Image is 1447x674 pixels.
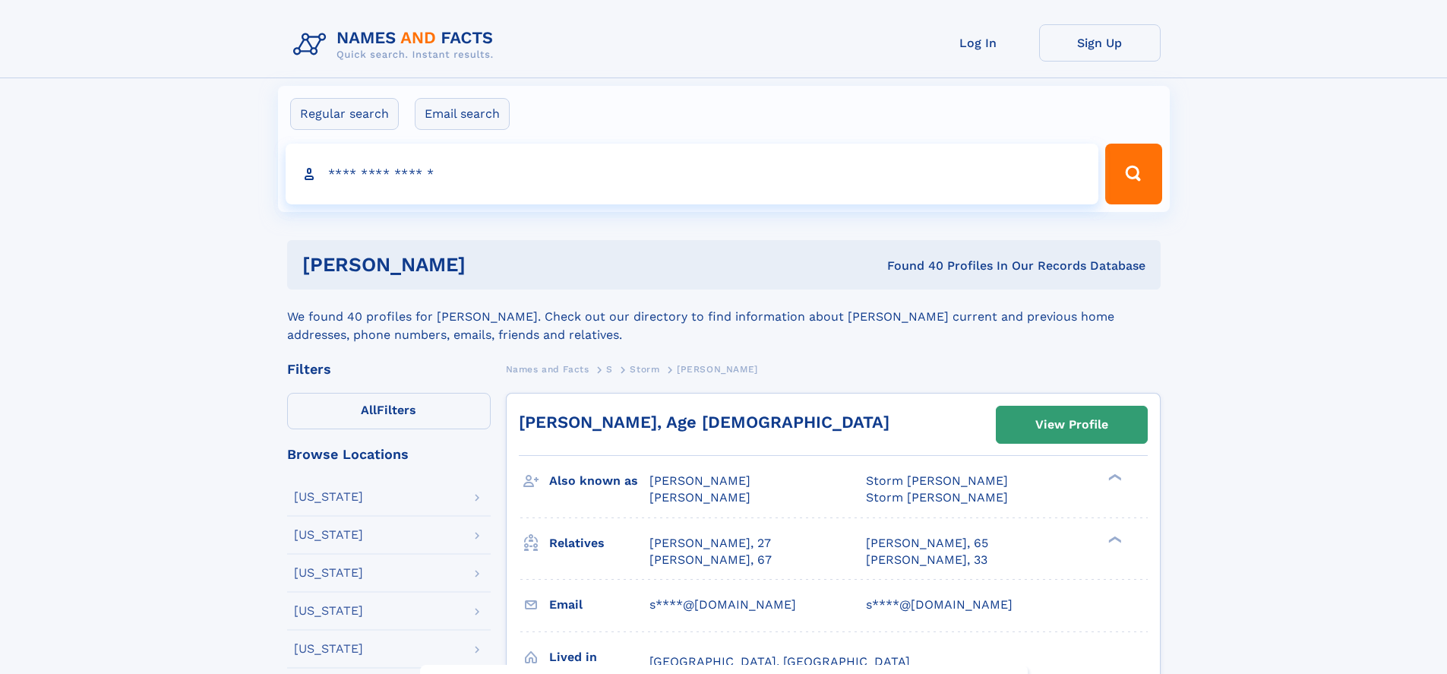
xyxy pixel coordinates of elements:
span: Storm [630,364,659,375]
div: Found 40 Profiles In Our Records Database [676,258,1145,274]
h3: Also known as [549,468,649,494]
a: [PERSON_NAME], Age [DEMOGRAPHIC_DATA] [519,413,889,432]
div: Browse Locations [287,448,491,461]
a: [PERSON_NAME], 27 [649,535,771,552]
label: Filters [287,393,491,429]
a: View Profile [997,407,1147,443]
label: Email search [415,98,510,130]
span: Storm [PERSON_NAME] [866,490,1008,505]
h3: Email [549,592,649,618]
span: [PERSON_NAME] [677,364,758,375]
a: Names and Facts [506,359,589,378]
button: Search Button [1105,144,1161,204]
span: All [361,403,377,417]
a: Storm [630,359,659,378]
div: Filters [287,362,491,376]
a: [PERSON_NAME], 65 [866,535,988,552]
a: Sign Up [1039,24,1161,62]
span: Storm [PERSON_NAME] [866,473,1008,488]
span: S [606,364,613,375]
h3: Lived in [549,644,649,670]
span: [PERSON_NAME] [649,473,750,488]
div: We found 40 profiles for [PERSON_NAME]. Check out our directory to find information about [PERSON... [287,290,1161,344]
div: [US_STATE] [294,491,363,503]
input: search input [286,144,1099,204]
a: S [606,359,613,378]
h1: [PERSON_NAME] [302,255,677,274]
img: Logo Names and Facts [287,24,506,65]
span: [PERSON_NAME] [649,490,750,505]
div: View Profile [1035,407,1108,442]
a: [PERSON_NAME], 33 [866,552,987,568]
div: [US_STATE] [294,529,363,541]
div: [US_STATE] [294,605,363,617]
div: ❯ [1104,534,1123,544]
h3: Relatives [549,530,649,556]
span: [GEOGRAPHIC_DATA], [GEOGRAPHIC_DATA] [649,654,910,669]
div: ❯ [1104,473,1123,483]
label: Regular search [290,98,399,130]
a: [PERSON_NAME], 67 [649,552,772,568]
div: [US_STATE] [294,567,363,579]
div: [US_STATE] [294,643,363,655]
a: Log In [918,24,1039,62]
